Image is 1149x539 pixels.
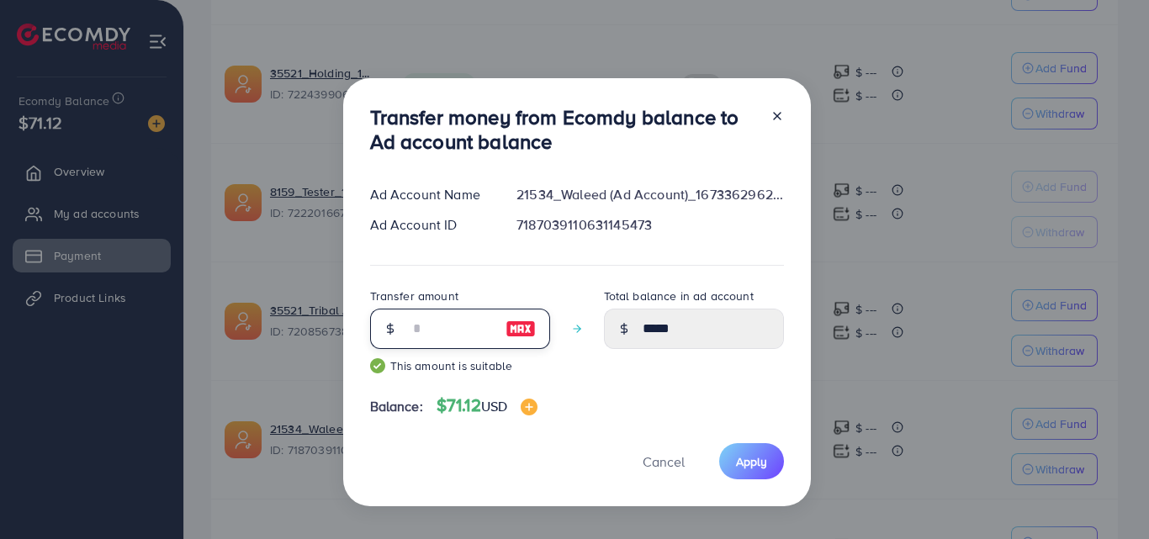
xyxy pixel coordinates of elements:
[604,288,754,304] label: Total balance in ad account
[357,215,504,235] div: Ad Account ID
[370,105,757,154] h3: Transfer money from Ecomdy balance to Ad account balance
[370,358,385,373] img: guide
[719,443,784,479] button: Apply
[357,185,504,204] div: Ad Account Name
[622,443,706,479] button: Cancel
[370,357,550,374] small: This amount is suitable
[506,319,536,339] img: image
[370,288,458,304] label: Transfer amount
[521,399,537,415] img: image
[1078,463,1136,526] iframe: Chat
[643,452,685,471] span: Cancel
[437,395,537,416] h4: $71.12
[503,185,797,204] div: 21534_Waleed (Ad Account)_1673362962744
[370,397,423,416] span: Balance:
[503,215,797,235] div: 7187039110631145473
[736,453,767,470] span: Apply
[481,397,507,415] span: USD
